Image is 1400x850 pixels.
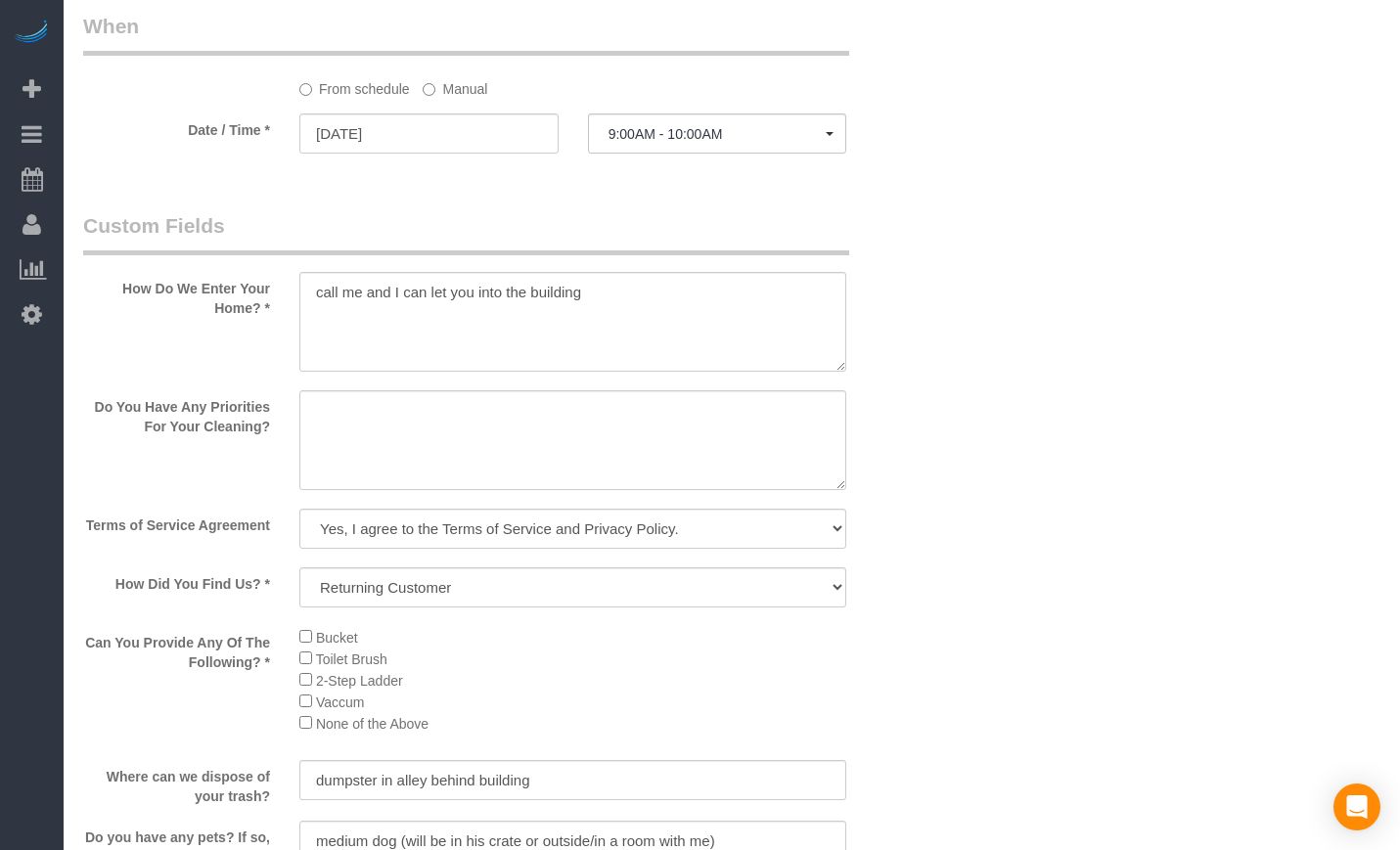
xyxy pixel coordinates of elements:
[83,211,849,255] legend: Custom Fields
[423,83,435,96] input: Manual
[316,673,403,689] span: 2-Step Ladder
[299,72,410,99] label: From schedule
[12,20,51,47] img: Automaid Logo
[68,113,285,140] label: Date / Time *
[609,126,827,142] span: 9:00AM - 10:00AM
[299,113,559,154] input: MM/DD/YYYY
[68,272,285,318] label: How Do We Enter Your Home? *
[68,760,285,806] label: Where can we dispose of your trash?
[83,12,849,56] legend: When
[299,83,312,96] input: From schedule
[68,509,285,535] label: Terms of Service Agreement
[316,694,365,710] span: Vaccum
[316,651,387,667] span: Toilet Brush
[316,716,429,732] span: None of the Above
[68,626,285,672] label: Can You Provide Any Of The Following? *
[316,630,358,646] span: Bucket
[588,113,847,154] button: 9:00AM - 10:00AM
[299,760,846,800] input: Where can we dispose of your trash?
[68,390,285,436] label: Do You Have Any Priorities For Your Cleaning?
[423,72,487,99] label: Manual
[1333,783,1380,830] div: Open Intercom Messenger
[68,567,285,594] label: How Did You Find Us? *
